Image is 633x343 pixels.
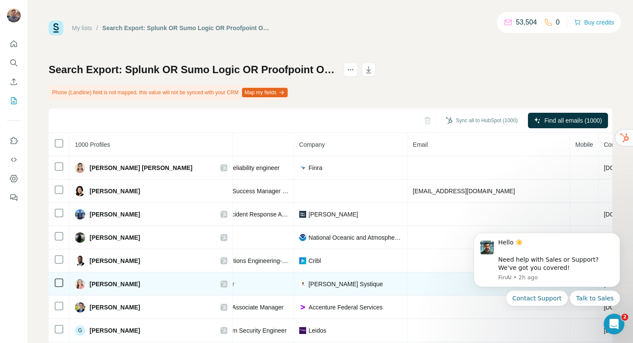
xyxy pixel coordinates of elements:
[49,21,63,35] img: Surfe Logo
[75,279,85,289] img: Avatar
[90,210,140,219] span: [PERSON_NAME]
[413,141,428,148] span: Email
[461,225,633,311] iframe: Intercom notifications message
[75,163,85,173] img: Avatar
[344,63,357,77] button: actions
[102,24,273,32] div: Search Export: Splunk OR Sumo Logic OR Proofpoint OR Mimecast OR datadog, 201-500, 501-1000, 1001...
[7,152,21,167] button: Use Surfe API
[49,63,336,77] h1: Search Export: Splunk OR Sumo Logic OR Proofpoint OR Mimecast OR datadog, 201-500, 501-1000, 1001...
[516,17,537,28] p: 53,504
[7,9,21,22] img: Avatar
[309,256,321,265] span: Cribl
[309,210,358,219] span: [PERSON_NAME]
[621,314,628,321] span: 2
[7,190,21,205] button: Feedback
[544,116,602,125] span: Find all emails (1000)
[309,280,383,288] span: [PERSON_NAME] Systique
[186,257,326,264] span: Sr. Manager, Solutions Engineering-- Strategics East
[574,16,614,28] button: Buy credits
[309,233,402,242] span: National Oceanic and Atmospheric Administration
[309,303,383,312] span: Accenture Federal Services
[90,233,140,242] span: [PERSON_NAME]
[299,304,306,311] img: company-logo
[7,133,21,148] button: Use Surfe on LinkedIn
[528,113,608,128] button: Find all emails (1000)
[75,209,85,219] img: Avatar
[75,232,85,243] img: Avatar
[90,187,140,195] span: [PERSON_NAME]
[7,93,21,108] button: My lists
[309,164,323,172] span: Finra
[413,188,515,195] span: [EMAIL_ADDRESS][DOMAIN_NAME]
[90,164,192,172] span: [PERSON_NAME] [PERSON_NAME]
[242,88,288,97] button: Map my fields
[7,55,21,71] button: Search
[75,186,85,196] img: Avatar
[186,304,284,311] span: Security Delivery Associate Manager
[299,327,306,334] img: company-logo
[90,326,140,335] span: [PERSON_NAME]
[75,256,85,266] img: Avatar
[75,302,85,312] img: Avatar
[7,74,21,90] button: Enrich CSV
[186,211,298,218] span: Cyber Security Incident Response Analyst
[299,257,306,264] img: company-logo
[7,36,21,52] button: Quick start
[75,325,85,336] div: G
[75,141,110,148] span: 1000 Profiles
[299,281,306,287] img: company-logo
[299,164,306,171] img: company-logo
[186,188,332,195] span: Senior Customer Success Manager | [DATE] – Present
[49,85,289,100] div: Phone (Landline) field is not mapped, this value will not be synced with your CRM
[90,303,140,312] span: [PERSON_NAME]
[299,211,306,218] img: company-logo
[299,234,306,241] img: company-logo
[575,141,593,148] span: Mobile
[309,326,326,335] span: Leidos
[7,171,21,186] button: Dashboard
[440,114,524,127] button: Sync all to HubSpot (1000)
[90,256,140,265] span: [PERSON_NAME]
[72,25,92,31] a: My lists
[604,314,624,334] iframe: Intercom live chat
[299,141,325,148] span: Company
[186,327,287,334] span: Information System Security Engineer
[96,24,98,32] li: /
[556,17,560,28] p: 0
[90,280,140,288] span: [PERSON_NAME]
